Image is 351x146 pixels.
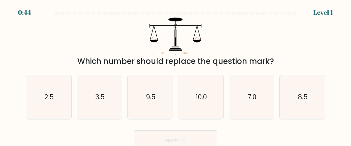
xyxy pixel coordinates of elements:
[313,8,333,17] div: Level 1
[44,92,54,102] text: 2.5
[298,92,308,102] text: 8.5
[195,37,200,40] tspan: 3.5 kg
[95,92,105,102] text: 3.5
[161,52,168,55] tspan: 135 cm
[196,92,207,102] text: 10.0
[30,56,321,67] div: Which number should replace the question mark?
[146,92,155,102] text: 9.5
[183,52,190,55] tspan: 135 cm
[18,8,31,17] div: 0:44
[247,92,256,102] text: 7.0
[152,37,156,40] tspan: ? kg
